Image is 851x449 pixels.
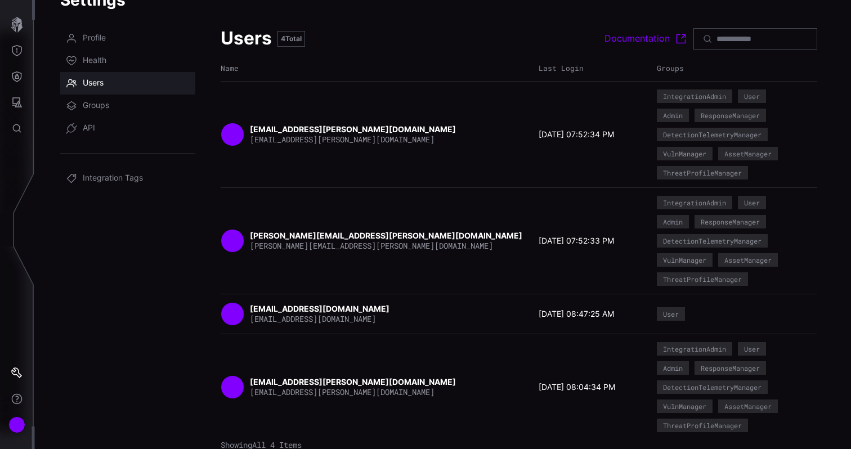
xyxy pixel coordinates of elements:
[83,33,106,44] span: Profile
[657,64,798,73] div: Groups
[744,345,760,352] div: User
[539,309,614,319] time: [DATE] 08:47:25 AM
[277,31,305,47] div: Total
[663,199,726,206] div: IntegrationAdmin
[250,304,391,313] strong: [EMAIL_ADDRESS][DOMAIN_NAME]
[663,365,683,371] div: Admin
[701,112,760,119] div: ResponseManager
[539,129,614,140] time: [DATE] 07:52:34 PM
[744,93,760,100] div: User
[281,34,285,43] span: 4
[83,173,143,184] span: Integration Tags
[701,365,760,371] div: ResponseManager
[250,124,458,134] strong: [EMAIL_ADDRESS][PERSON_NAME][DOMAIN_NAME]
[724,257,772,263] div: AssetManager
[663,257,706,263] div: VulnManager
[60,50,195,72] a: Health
[250,231,524,240] strong: [PERSON_NAME][EMAIL_ADDRESS][PERSON_NAME][DOMAIN_NAME]
[83,123,95,134] span: API
[83,78,104,89] span: Users
[539,382,615,392] time: [DATE] 08:04:34 PM
[663,150,706,157] div: VulnManager
[60,27,195,50] a: Profile
[539,236,614,246] time: [DATE] 07:52:33 PM
[724,150,772,157] div: AssetManager
[663,237,762,244] div: DetectionTelemetryManager
[221,27,272,50] h2: Users
[663,112,683,119] div: Admin
[663,403,706,410] div: VulnManager
[250,240,493,251] span: [PERSON_NAME][EMAIL_ADDRESS][PERSON_NAME][DOMAIN_NAME]
[83,100,109,111] span: Groups
[221,64,533,73] div: Name
[250,377,458,387] strong: [EMAIL_ADDRESS][PERSON_NAME][DOMAIN_NAME]
[539,64,651,73] div: Last Login
[60,167,195,190] a: Integration Tags
[250,313,376,324] span: [EMAIL_ADDRESS][DOMAIN_NAME]
[663,93,726,100] div: IntegrationAdmin
[604,32,688,46] a: Documentation
[60,95,195,117] a: Groups
[701,218,760,225] div: ResponseManager
[83,55,106,66] span: Health
[663,131,762,138] div: DetectionTelemetryManager
[663,422,742,429] div: ThreatProfileManager
[663,384,762,390] div: DetectionTelemetryManager
[663,169,742,176] div: ThreatProfileManager
[744,199,760,206] div: User
[663,345,726,352] div: IntegrationAdmin
[724,403,772,410] div: AssetManager
[60,117,195,140] a: API
[663,218,683,225] div: Admin
[60,72,195,95] a: Users
[663,311,679,317] div: User
[250,387,435,397] span: [EMAIL_ADDRESS][PERSON_NAME][DOMAIN_NAME]
[663,276,742,282] div: ThreatProfileManager
[250,134,435,145] span: [EMAIL_ADDRESS][PERSON_NAME][DOMAIN_NAME]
